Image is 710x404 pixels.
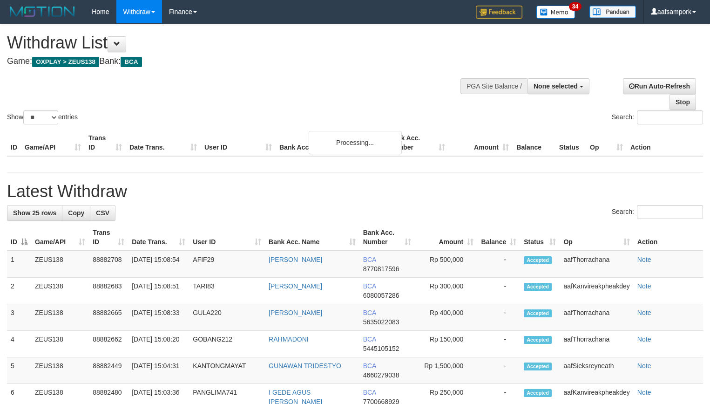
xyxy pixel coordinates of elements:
[269,256,322,263] a: [PERSON_NAME]
[560,357,633,384] td: aafSieksreyneath
[269,282,322,290] a: [PERSON_NAME]
[623,78,696,94] a: Run Auto-Refresh
[62,205,90,221] a: Copy
[637,110,703,124] input: Search:
[189,304,265,331] td: GULA220
[85,130,126,156] th: Trans ID
[637,336,651,343] a: Note
[7,331,31,357] td: 4
[586,130,627,156] th: Op
[89,331,128,357] td: 88882662
[524,336,552,344] span: Accepted
[637,282,651,290] a: Note
[612,205,703,219] label: Search:
[128,357,189,384] td: [DATE] 15:04:31
[89,278,128,304] td: 88882683
[560,331,633,357] td: aafThorrachana
[477,304,520,331] td: -
[7,357,31,384] td: 5
[415,331,477,357] td: Rp 150,000
[31,278,89,304] td: ZEUS138
[89,304,128,331] td: 88882665
[534,82,578,90] span: None selected
[477,331,520,357] td: -
[363,336,376,343] span: BCA
[189,224,265,251] th: User ID: activate to sort column ascending
[477,251,520,278] td: -
[7,130,21,156] th: ID
[449,130,513,156] th: Amount
[121,57,142,67] span: BCA
[560,251,633,278] td: aafThorrachana
[13,209,56,217] span: Show 25 rows
[89,224,128,251] th: Trans ID: activate to sort column ascending
[363,345,399,352] span: Copy 5445105152 to clipboard
[415,357,477,384] td: Rp 1,500,000
[524,363,552,370] span: Accepted
[7,110,78,124] label: Show entries
[477,278,520,304] td: -
[269,309,322,316] a: [PERSON_NAME]
[201,130,276,156] th: User ID
[128,278,189,304] td: [DATE] 15:08:51
[68,209,84,217] span: Copy
[634,224,703,251] th: Action
[31,331,89,357] td: ZEUS138
[415,304,477,331] td: Rp 400,000
[128,304,189,331] td: [DATE] 15:08:33
[96,209,109,217] span: CSV
[385,130,449,156] th: Bank Acc. Number
[32,57,99,67] span: OXPLAY > ZEUS138
[524,256,552,264] span: Accepted
[23,110,58,124] select: Showentries
[126,130,201,156] th: Date Trans.
[128,251,189,278] td: [DATE] 15:08:54
[627,130,703,156] th: Action
[363,256,376,263] span: BCA
[669,94,696,110] a: Stop
[189,357,265,384] td: KANTONGMAYAT
[560,224,633,251] th: Op: activate to sort column ascending
[637,205,703,219] input: Search:
[276,130,385,156] th: Bank Acc. Name
[128,224,189,251] th: Date Trans.: activate to sort column ascending
[189,331,265,357] td: GOBANG212
[415,251,477,278] td: Rp 500,000
[637,389,651,396] a: Note
[269,362,341,370] a: GUNAWAN TRIDESTYO
[363,265,399,273] span: Copy 8770817596 to clipboard
[536,6,575,19] img: Button%20Memo.svg
[520,224,560,251] th: Status: activate to sort column ascending
[31,304,89,331] td: ZEUS138
[128,331,189,357] td: [DATE] 15:08:20
[589,6,636,18] img: panduan.png
[359,224,415,251] th: Bank Acc. Number: activate to sort column ascending
[7,182,703,201] h1: Latest Withdraw
[21,130,85,156] th: Game/API
[265,224,359,251] th: Bank Acc. Name: activate to sort column ascending
[363,362,376,370] span: BCA
[637,256,651,263] a: Note
[363,292,399,299] span: Copy 6080057286 to clipboard
[7,57,464,66] h4: Game: Bank:
[31,251,89,278] td: ZEUS138
[513,130,555,156] th: Balance
[476,6,522,19] img: Feedback.jpg
[89,357,128,384] td: 88882449
[7,251,31,278] td: 1
[363,389,376,396] span: BCA
[524,283,552,291] span: Accepted
[189,251,265,278] td: AFIF29
[477,357,520,384] td: -
[363,309,376,316] span: BCA
[415,278,477,304] td: Rp 300,000
[7,5,78,19] img: MOTION_logo.png
[363,282,376,290] span: BCA
[524,309,552,317] span: Accepted
[637,362,651,370] a: Note
[363,318,399,326] span: Copy 5635022083 to clipboard
[560,304,633,331] td: aafThorrachana
[460,78,527,94] div: PGA Site Balance /
[637,309,651,316] a: Note
[524,389,552,397] span: Accepted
